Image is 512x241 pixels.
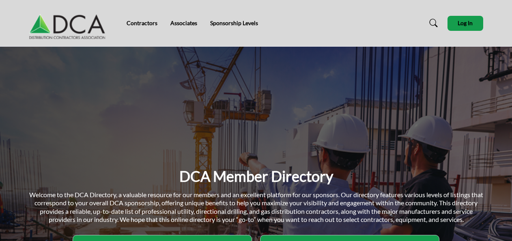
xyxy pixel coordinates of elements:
span: Welcome to the DCA Directory, a valuable resource for our members and an excellent platform for o... [29,191,483,224]
a: Associates [170,19,197,26]
button: Log In [447,16,483,31]
a: Sponsorship Levels [210,19,258,26]
a: Contractors [127,19,157,26]
span: Log In [458,19,473,26]
h1: DCA Member Directory [179,167,333,186]
a: Search [422,17,443,30]
img: Site Logo [29,7,110,39]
